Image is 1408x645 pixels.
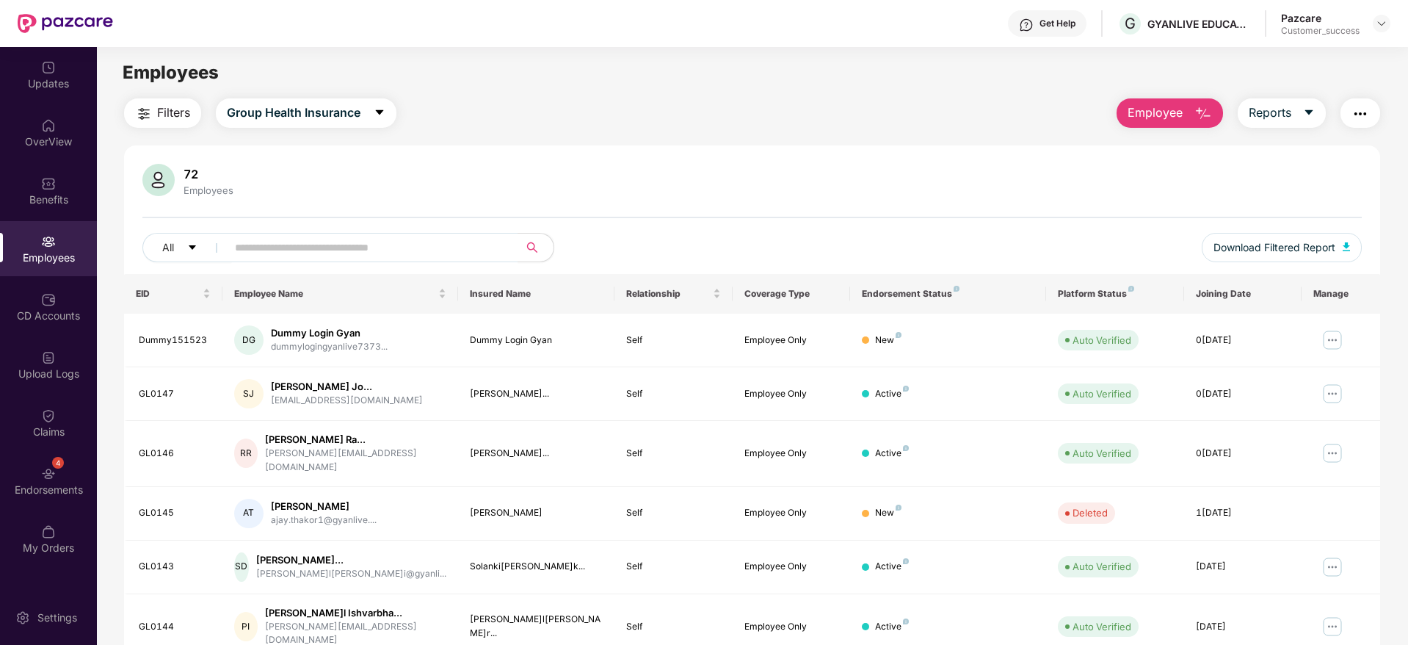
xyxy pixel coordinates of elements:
img: svg+xml;base64,PHN2ZyBpZD0iQmVuZWZpdHMiIHhtbG5zPSJodHRwOi8vd3d3LnczLm9yZy8yMDAwL3N2ZyIgd2lkdGg9Ij... [41,176,56,191]
div: PI [234,612,258,641]
span: All [162,239,174,256]
div: Self [626,620,720,634]
div: Deleted [1073,505,1108,520]
div: [PERSON_NAME]l Ishvarbha... [265,606,446,620]
div: Auto Verified [1073,619,1131,634]
img: svg+xml;base64,PHN2ZyBpZD0iRW5kb3JzZW1lbnRzIiB4bWxucz0iaHR0cDovL3d3dy53My5vcmcvMjAwMC9zdmciIHdpZH... [41,466,56,481]
img: manageButton [1321,615,1344,638]
th: EID [124,274,222,314]
th: Relationship [614,274,732,314]
div: 4 [52,457,64,469]
div: dummylogingyanlive7373... [271,340,388,354]
img: svg+xml;base64,PHN2ZyBpZD0iTXlfT3JkZXJzIiBkYXRhLW5hbWU9Ik15IE9yZGVycyIgeG1sbnM9Imh0dHA6Ly93d3cudz... [41,525,56,539]
div: Employees [181,184,236,196]
div: [PERSON_NAME] [271,500,377,514]
span: caret-down [374,107,385,120]
div: Dummy151523 [139,334,211,347]
div: Active [875,447,909,461]
img: svg+xml;base64,PHN2ZyB4bWxucz0iaHR0cDovL3d3dy53My5vcmcvMjAwMC9zdmciIHdpZHRoPSIyNCIgaGVpZ2h0PSIyNC... [1351,105,1369,123]
div: AT [234,499,264,528]
div: GL0144 [139,620,211,634]
div: Auto Verified [1073,559,1131,574]
div: [PERSON_NAME] Jo... [271,380,423,394]
img: manageButton [1321,382,1344,406]
div: GL0145 [139,506,211,520]
div: RR [234,439,258,468]
div: 1[DATE] [1196,506,1290,520]
div: Self [626,387,720,401]
div: 0[DATE] [1196,387,1290,401]
div: Auto Verified [1073,333,1131,347]
span: Filters [157,104,190,122]
div: [DATE] [1196,560,1290,574]
img: svg+xml;base64,PHN2ZyB4bWxucz0iaHR0cDovL3d3dy53My5vcmcvMjAwMC9zdmciIHdpZHRoPSI4IiBoZWlnaHQ9IjgiIH... [903,619,909,624]
div: Active [875,387,909,401]
img: svg+xml;base64,PHN2ZyBpZD0iU2V0dGluZy0yMHgyMCIgeG1sbnM9Imh0dHA6Ly93d3cudzMub3JnLzIwMDAvc3ZnIiB3aW... [15,610,30,625]
div: [PERSON_NAME] [470,506,603,520]
th: Joining Date [1184,274,1302,314]
img: svg+xml;base64,PHN2ZyBpZD0iQ0RfQWNjb3VudHMiIGRhdGEtbmFtZT0iQ0QgQWNjb3VudHMiIHhtbG5zPSJodHRwOi8vd3... [41,292,56,307]
img: svg+xml;base64,PHN2ZyBpZD0iSGVscC0zMngzMiIgeG1sbnM9Imh0dHA6Ly93d3cudzMub3JnLzIwMDAvc3ZnIiB3aWR0aD... [1019,18,1034,32]
button: Allcaret-down [142,233,232,262]
img: svg+xml;base64,PHN2ZyBpZD0iVXBkYXRlZCIgeG1sbnM9Imh0dHA6Ly93d3cudzMub3JnLzIwMDAvc3ZnIiB3aWR0aD0iMj... [41,60,56,75]
img: svg+xml;base64,PHN2ZyB4bWxucz0iaHR0cDovL3d3dy53My5vcmcvMjAwMC9zdmciIHdpZHRoPSI4IiBoZWlnaHQ9IjgiIH... [903,445,909,451]
img: manageButton [1321,442,1344,465]
span: Reports [1249,104,1291,122]
img: svg+xml;base64,PHN2ZyB4bWxucz0iaHR0cDovL3d3dy53My5vcmcvMjAwMC9zdmciIHdpZHRoPSIyNCIgaGVpZ2h0PSIyNC... [135,105,153,123]
div: Employee Only [744,506,838,520]
div: [PERSON_NAME] Ra... [265,433,446,447]
button: Download Filtered Report [1202,233,1362,262]
div: SD [234,552,249,582]
img: svg+xml;base64,PHN2ZyBpZD0iSG9tZSIgeG1sbnM9Imh0dHA6Ly93d3cudzMub3JnLzIwMDAvc3ZnIiB3aWR0aD0iMjAiIG... [41,118,56,133]
div: Employee Only [744,334,838,347]
div: [PERSON_NAME][EMAIL_ADDRESS][DOMAIN_NAME] [265,447,446,475]
div: [PERSON_NAME]... [256,553,446,567]
div: Active [875,560,909,574]
th: Employee Name [222,274,458,314]
div: Dummy Login Gyan [271,326,388,340]
button: Reportscaret-down [1238,98,1326,128]
span: Download Filtered Report [1213,239,1335,256]
button: search [518,233,554,262]
span: Employee [1128,104,1183,122]
div: Employee Only [744,387,838,401]
div: GL0147 [139,387,211,401]
div: [PERSON_NAME]... [470,387,603,401]
img: svg+xml;base64,PHN2ZyB4bWxucz0iaHR0cDovL3d3dy53My5vcmcvMjAwMC9zdmciIHdpZHRoPSI4IiBoZWlnaHQ9IjgiIH... [903,558,909,564]
div: Get Help [1039,18,1075,29]
div: Self [626,560,720,574]
div: Employee Only [744,560,838,574]
span: EID [136,288,200,300]
img: svg+xml;base64,PHN2ZyB4bWxucz0iaHR0cDovL3d3dy53My5vcmcvMjAwMC9zdmciIHdpZHRoPSI4IiBoZWlnaHQ9IjgiIH... [903,386,909,392]
div: Pazcare [1281,11,1360,25]
div: Platform Status [1058,288,1172,300]
img: New Pazcare Logo [18,14,113,33]
div: DG [234,325,264,355]
div: [PERSON_NAME]... [470,447,603,461]
div: Self [626,506,720,520]
div: [EMAIL_ADDRESS][DOMAIN_NAME] [271,394,423,408]
div: Settings [33,610,81,625]
div: Endorsement Status [862,288,1034,300]
div: GL0143 [139,560,211,574]
div: 0[DATE] [1196,334,1290,347]
div: Dummy Login Gyan [470,334,603,347]
div: New [875,506,901,520]
img: svg+xml;base64,PHN2ZyBpZD0iRW1wbG95ZWVzIiB4bWxucz0iaHR0cDovL3d3dy53My5vcmcvMjAwMC9zdmciIHdpZHRoPS... [41,234,56,249]
div: 0[DATE] [1196,447,1290,461]
div: Auto Verified [1073,446,1131,461]
div: SJ [234,379,264,408]
img: manageButton [1321,328,1344,352]
img: svg+xml;base64,PHN2ZyB4bWxucz0iaHR0cDovL3d3dy53My5vcmcvMjAwMC9zdmciIHhtbG5zOnhsaW5rPSJodHRwOi8vd3... [142,164,175,196]
button: Group Health Insurancecaret-down [216,98,396,128]
div: Employee Only [744,620,838,634]
div: 72 [181,167,236,181]
div: Employee Only [744,447,838,461]
button: Employee [1117,98,1223,128]
img: svg+xml;base64,PHN2ZyB4bWxucz0iaHR0cDovL3d3dy53My5vcmcvMjAwMC9zdmciIHdpZHRoPSI4IiBoZWlnaHQ9IjgiIH... [1128,286,1134,292]
span: caret-down [1303,107,1315,120]
div: Self [626,334,720,347]
span: Employee Name [234,288,435,300]
div: Auto Verified [1073,386,1131,401]
img: svg+xml;base64,PHN2ZyBpZD0iVXBsb2FkX0xvZ3MiIGRhdGEtbmFtZT0iVXBsb2FkIExvZ3MiIHhtbG5zPSJodHRwOi8vd3... [41,350,56,365]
